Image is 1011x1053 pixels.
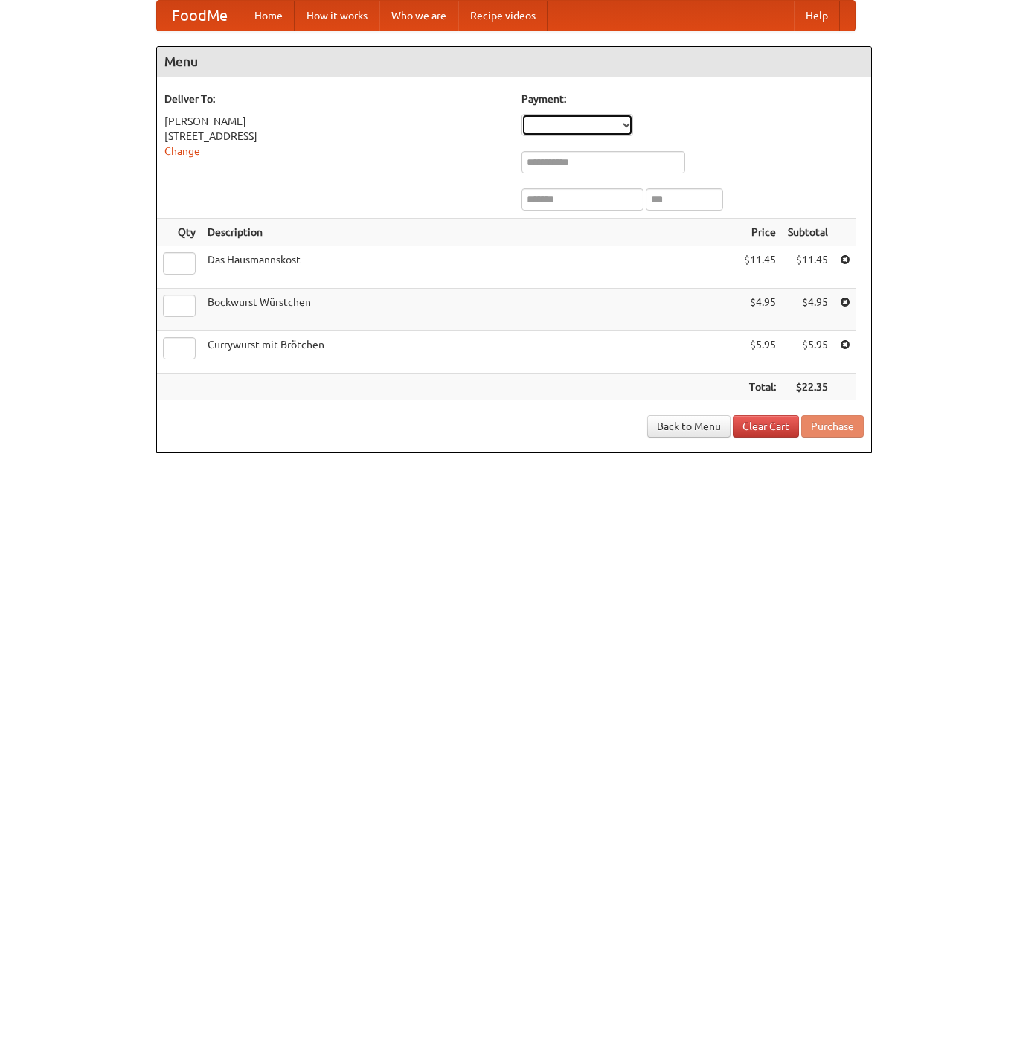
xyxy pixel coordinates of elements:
[164,92,507,106] h5: Deliver To:
[202,246,738,289] td: Das Hausmannskost
[164,114,507,129] div: [PERSON_NAME]
[202,331,738,374] td: Currywurst mit Brötchen
[782,374,834,401] th: $22.35
[164,145,200,157] a: Change
[164,129,507,144] div: [STREET_ADDRESS]
[782,331,834,374] td: $5.95
[738,219,782,246] th: Price
[157,47,871,77] h4: Menu
[647,415,731,438] a: Back to Menu
[458,1,548,31] a: Recipe videos
[738,246,782,289] td: $11.45
[202,289,738,331] td: Bockwurst Würstchen
[243,1,295,31] a: Home
[801,415,864,438] button: Purchase
[157,1,243,31] a: FoodMe
[738,331,782,374] td: $5.95
[295,1,379,31] a: How it works
[202,219,738,246] th: Description
[157,219,202,246] th: Qty
[794,1,840,31] a: Help
[782,219,834,246] th: Subtotal
[738,289,782,331] td: $4.95
[782,289,834,331] td: $4.95
[379,1,458,31] a: Who we are
[782,246,834,289] td: $11.45
[733,415,799,438] a: Clear Cart
[738,374,782,401] th: Total:
[521,92,864,106] h5: Payment:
